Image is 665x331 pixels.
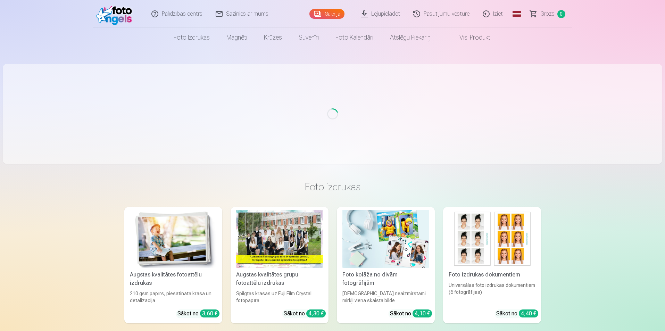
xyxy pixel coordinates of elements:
div: 210 gsm papīrs, piesātināta krāsa un detalizācija [127,290,219,304]
h3: Foto izdrukas [130,181,535,193]
div: Foto kolāža no divām fotogrāfijām [340,271,432,287]
a: Magnēti [218,28,256,47]
div: 4,40 € [519,309,538,317]
div: Universālas foto izdrukas dokumentiem (6 fotogrāfijas) [446,282,538,304]
img: Augstas kvalitātes fotoattēlu izdrukas [130,210,217,268]
a: Foto izdrukas [165,28,218,47]
a: Galerija [309,9,344,19]
a: Atslēgu piekariņi [382,28,440,47]
div: Spilgtas krāsas uz Fuji Film Crystal fotopapīra [233,290,326,304]
div: 4,30 € [306,309,326,317]
div: Sākot no [390,309,432,318]
a: Foto kalendāri [327,28,382,47]
a: Foto kolāža no divām fotogrāfijāmFoto kolāža no divām fotogrāfijām[DEMOGRAPHIC_DATA] neaizmirstam... [337,207,435,323]
img: /fa1 [96,3,136,25]
div: Augstas kvalitātes grupu fotoattēlu izdrukas [233,271,326,287]
div: 4,10 € [413,309,432,317]
div: 3,60 € [200,309,219,317]
span: 0 [557,10,565,18]
a: Suvenīri [290,28,327,47]
div: Sākot no [496,309,538,318]
img: Foto kolāža no divām fotogrāfijām [342,210,429,268]
div: Sākot no [284,309,326,318]
div: [DEMOGRAPHIC_DATA] neaizmirstami mirkļi vienā skaistā bildē [340,290,432,304]
a: Augstas kvalitātes fotoattēlu izdrukasAugstas kvalitātes fotoattēlu izdrukas210 gsm papīrs, piesā... [124,207,222,323]
div: Foto izdrukas dokumentiem [446,271,538,279]
div: Augstas kvalitātes fotoattēlu izdrukas [127,271,219,287]
img: Foto izdrukas dokumentiem [449,210,535,268]
a: Visi produkti [440,28,500,47]
a: Krūzes [256,28,290,47]
a: Augstas kvalitātes grupu fotoattēlu izdrukasSpilgtas krāsas uz Fuji Film Crystal fotopapīraSākot ... [231,207,329,323]
span: Grozs [540,10,555,18]
a: Foto izdrukas dokumentiemFoto izdrukas dokumentiemUniversālas foto izdrukas dokumentiem (6 fotogr... [443,207,541,323]
div: Sākot no [177,309,219,318]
